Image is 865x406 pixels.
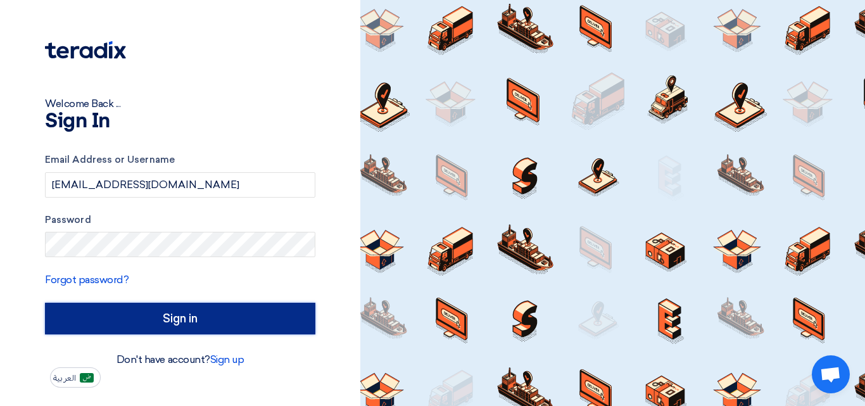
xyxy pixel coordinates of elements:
[80,373,94,383] img: ar-AR.png
[53,374,76,383] span: العربية
[45,96,315,111] div: Welcome Back ...
[45,274,129,286] a: Forgot password?
[45,153,315,167] label: Email Address or Username
[45,213,315,227] label: Password
[45,303,315,334] input: Sign in
[45,111,315,132] h1: Sign In
[812,355,850,393] a: Open chat
[50,367,101,388] button: العربية
[210,353,244,365] a: Sign up
[45,172,315,198] input: Enter your business email or username
[45,352,315,367] div: Don't have account?
[45,41,126,59] img: Teradix logo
